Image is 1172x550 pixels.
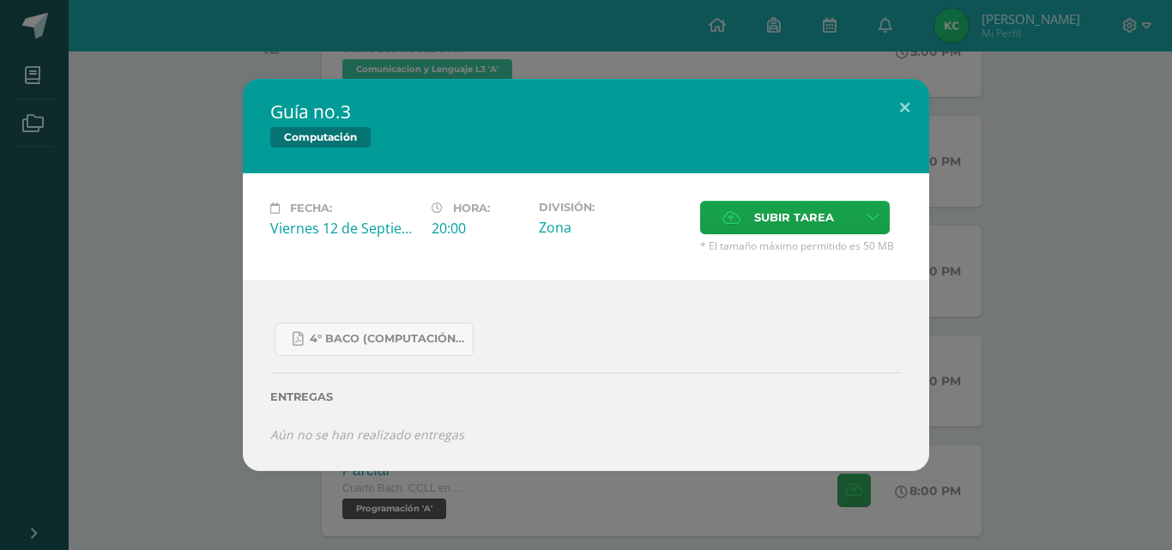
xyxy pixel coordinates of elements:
[275,323,474,356] a: 4° Baco (Computación).pdf
[270,127,371,148] span: Computación
[270,219,418,238] div: Viernes 12 de Septiembre
[700,239,902,253] span: * El tamaño máximo permitido es 50 MB
[432,219,525,238] div: 20:00
[539,218,686,237] div: Zona
[270,390,902,403] label: Entregas
[270,100,902,124] h2: Guía no.3
[754,202,834,233] span: Subir tarea
[270,426,464,443] i: Aún no se han realizado entregas
[539,201,686,214] label: División:
[453,202,490,215] span: Hora:
[290,202,332,215] span: Fecha:
[880,79,929,137] button: Close (Esc)
[310,332,464,346] span: 4° Baco (Computación).pdf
